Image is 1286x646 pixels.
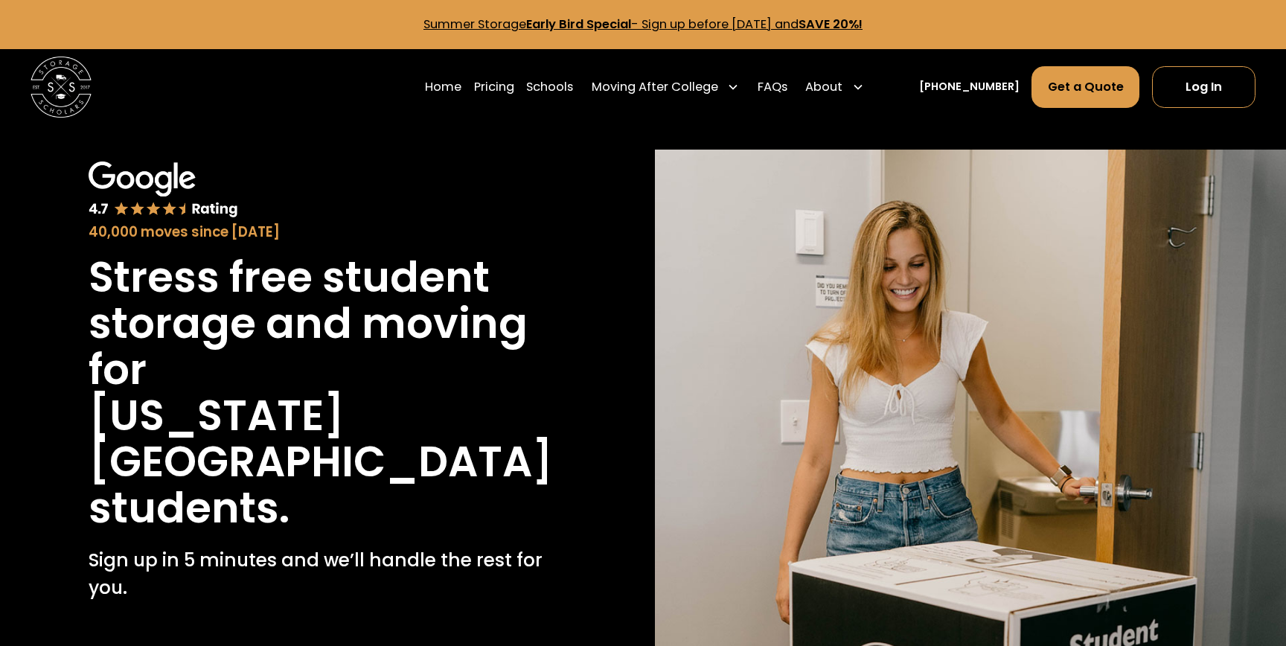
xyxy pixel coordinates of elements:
[89,485,289,531] h1: students.
[592,78,718,97] div: Moving After College
[1031,66,1139,107] a: Get a Quote
[89,222,543,243] div: 40,000 moves since [DATE]
[423,16,863,33] a: Summer StorageEarly Bird Special- Sign up before [DATE] andSAVE 20%!
[425,65,461,108] a: Home
[31,57,92,118] img: Storage Scholars main logo
[1152,66,1255,107] a: Log In
[89,393,553,485] h1: [US_STATE][GEOGRAPHIC_DATA]
[89,255,543,393] h1: Stress free student storage and moving for
[919,79,1020,95] a: [PHONE_NUMBER]
[89,161,238,219] img: Google 4.7 star rating
[526,16,631,33] strong: Early Bird Special
[805,78,842,97] div: About
[799,16,863,33] strong: SAVE 20%!
[89,547,543,602] p: Sign up in 5 minutes and we’ll handle the rest for you.
[474,65,514,108] a: Pricing
[758,65,787,108] a: FAQs
[526,65,573,108] a: Schools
